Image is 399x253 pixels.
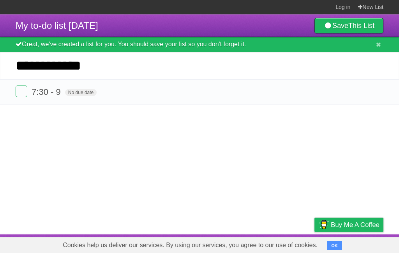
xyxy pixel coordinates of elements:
button: OK [327,241,342,250]
a: Terms [278,236,295,251]
a: Privacy [304,236,325,251]
label: Done [16,85,27,97]
b: This List [348,22,374,30]
a: Buy me a coffee [314,218,383,232]
span: No due date [65,89,97,96]
a: Suggest a feature [334,236,383,251]
span: My to-do list [DATE] [16,20,98,31]
a: About [211,236,227,251]
a: SaveThis List [314,18,383,33]
img: Buy me a coffee [318,218,329,231]
a: Developers [237,236,268,251]
span: Buy me a coffee [331,218,380,232]
span: 7:30 - 9 [32,87,63,97]
span: Cookies help us deliver our services. By using our services, you agree to our use of cookies. [55,237,325,253]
